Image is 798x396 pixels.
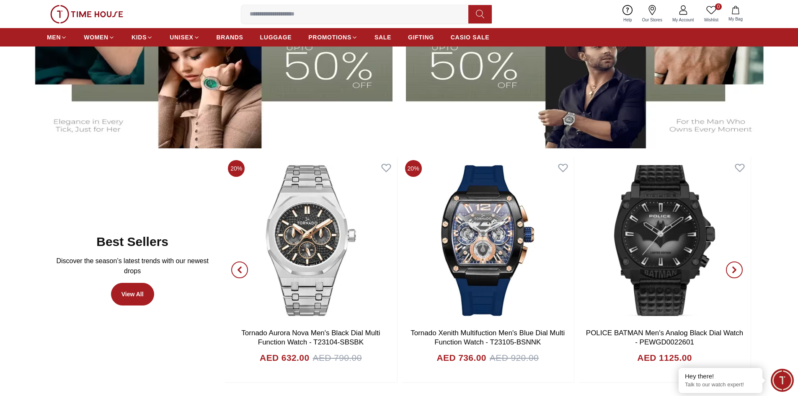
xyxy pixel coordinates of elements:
[699,3,723,25] a: 0Wishlist
[308,30,358,45] a: PROMOTIONS
[260,351,309,365] h4: AED 632.00
[170,33,193,41] span: UNISEX
[586,329,744,346] a: POLICE BATMAN Men's Analog Black Dial Watch - PEWGD0022601
[578,157,751,324] img: POLICE BATMAN Men's Analog Black Dial Watch - PEWGD0022601
[47,33,61,41] span: MEN
[260,33,292,41] span: LUGGAGE
[84,30,115,45] a: WOMEN
[408,33,434,41] span: GIFTING
[715,3,722,10] span: 0
[723,4,748,24] button: My Bag
[725,16,746,22] span: My Bag
[132,30,153,45] a: KIDS
[490,351,539,365] span: AED 920.00
[96,234,168,249] h2: Best Sellers
[637,351,692,365] h4: AED 1125.00
[669,17,697,23] span: My Account
[84,33,108,41] span: WOMEN
[374,30,391,45] a: SALE
[132,33,147,41] span: KIDS
[451,33,490,41] span: CASIO SALE
[620,17,635,23] span: Help
[111,283,154,305] a: View All
[639,17,666,23] span: Our Stores
[374,33,391,41] span: SALE
[451,30,490,45] a: CASIO SALE
[308,33,351,41] span: PROMOTIONS
[436,351,486,365] h4: AED 736.00
[405,160,422,177] span: 20%
[701,17,722,23] span: Wishlist
[217,30,243,45] a: BRANDS
[637,3,667,25] a: Our Stores
[217,33,243,41] span: BRANDS
[402,157,574,324] img: Tornado Xenith Multifuction Men's Blue Dial Multi Function Watch - T23105-BSNNK
[170,30,199,45] a: UNISEX
[241,329,380,346] a: Tornado Aurora Nova Men's Black Dial Multi Function Watch - T23104-SBSBK
[50,5,123,23] img: ...
[771,369,794,392] div: Chat Widget
[312,351,362,365] span: AED 790.00
[408,30,434,45] a: GIFTING
[225,157,397,324] img: Tornado Aurora Nova Men's Black Dial Multi Function Watch - T23104-SBSBK
[685,372,756,380] div: Hey there!
[47,30,67,45] a: MEN
[411,329,565,346] a: Tornado Xenith Multifuction Men's Blue Dial Multi Function Watch - T23105-BSNNK
[685,381,756,388] p: Talk to our watch expert!
[54,256,211,276] p: Discover the season’s latest trends with our newest drops
[260,30,292,45] a: LUGGAGE
[618,3,637,25] a: Help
